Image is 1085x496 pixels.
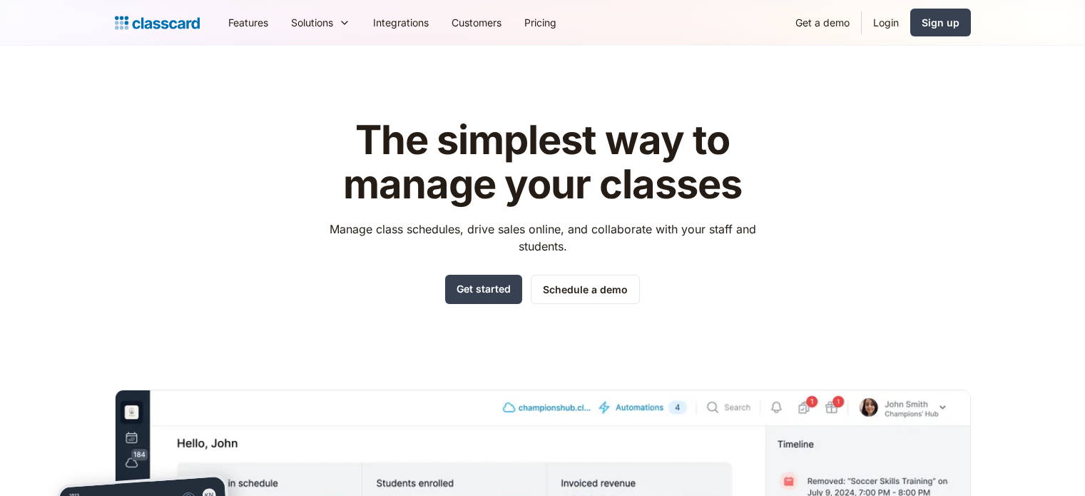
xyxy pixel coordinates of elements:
[217,6,280,39] a: Features
[513,6,568,39] a: Pricing
[362,6,440,39] a: Integrations
[922,15,959,30] div: Sign up
[440,6,513,39] a: Customers
[280,6,362,39] div: Solutions
[784,6,861,39] a: Get a demo
[291,15,333,30] div: Solutions
[862,6,910,39] a: Login
[316,221,769,255] p: Manage class schedules, drive sales online, and collaborate with your staff and students.
[910,9,971,36] a: Sign up
[115,13,200,33] a: home
[316,118,769,206] h1: The simplest way to manage your classes
[445,275,522,304] a: Get started
[531,275,640,304] a: Schedule a demo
